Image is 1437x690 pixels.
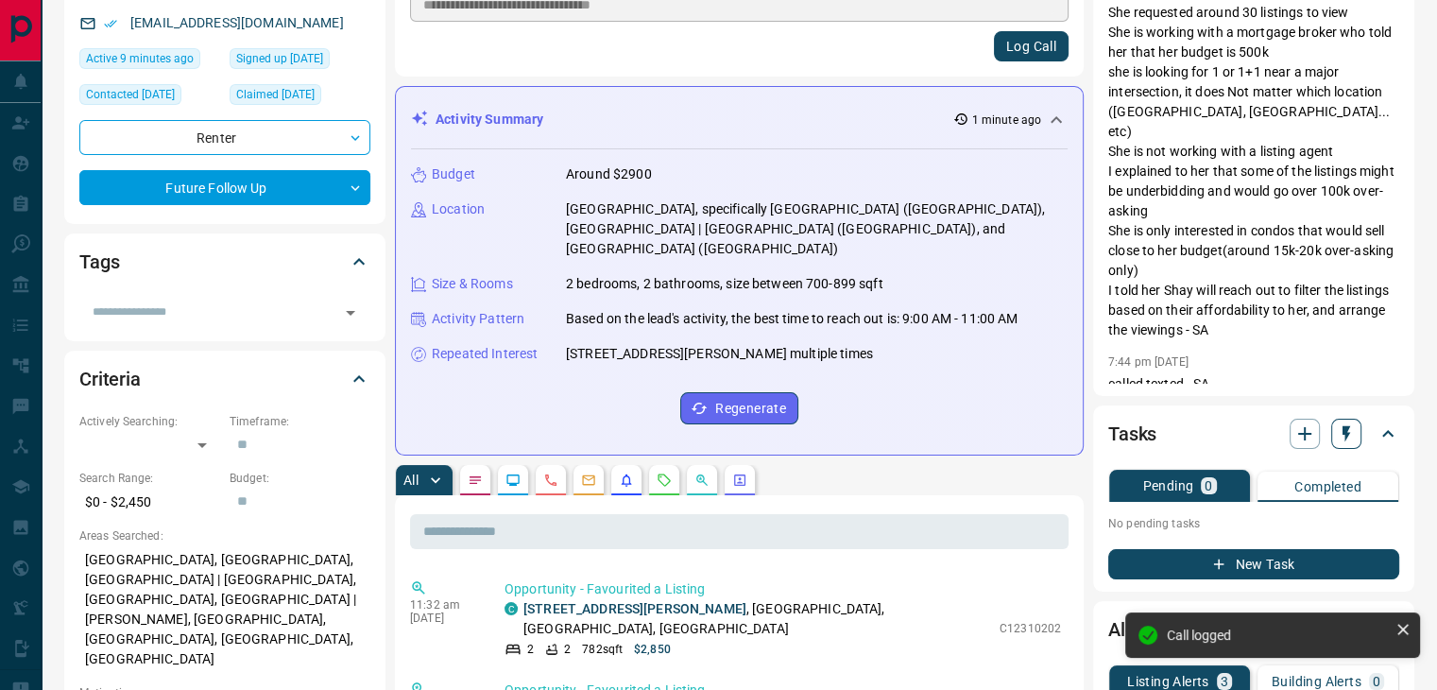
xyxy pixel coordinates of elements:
div: Future Follow Up [79,170,370,205]
p: $2,850 [634,641,671,658]
button: Regenerate [680,392,798,424]
p: Activity Summary [436,110,543,129]
p: Size & Rooms [432,274,513,294]
p: Around $2900 [566,164,652,184]
button: Open [337,300,364,326]
div: condos.ca [505,602,518,615]
p: 0 [1205,479,1212,492]
svg: Emails [581,473,596,488]
p: [DATE] [410,612,476,625]
a: [STREET_ADDRESS][PERSON_NAME] [523,601,746,616]
span: Contacted [DATE] [86,85,175,104]
div: Tasks [1108,411,1399,457]
p: 11:32 am [410,598,476,612]
h2: Tags [79,247,119,277]
p: Activity Pattern [432,309,524,329]
p: 2 [527,641,534,658]
p: called texted - SA [1108,374,1399,394]
p: All [403,474,419,487]
button: New Task [1108,549,1399,579]
h2: Tasks [1108,419,1156,449]
p: Repeated Interest [432,344,538,364]
div: Mon Jul 21 2025 [230,84,370,111]
p: No pending tasks [1108,509,1399,538]
p: She requested around 30 listings to view She is working with a mortgage broker who told her that ... [1108,3,1399,340]
div: Call logged [1167,628,1388,643]
div: Alerts [1108,607,1399,652]
p: Completed [1294,480,1361,493]
span: Claimed [DATE] [236,85,315,104]
p: Areas Searched: [79,527,370,544]
p: Listing Alerts [1127,675,1209,688]
p: 7:44 pm [DATE] [1108,355,1189,369]
p: [STREET_ADDRESS][PERSON_NAME] multiple times [566,344,873,364]
div: Tags [79,239,370,285]
h2: Criteria [79,364,141,394]
p: Opportunity - Favourited a Listing [505,579,1061,599]
div: Mon Aug 18 2025 [79,48,220,75]
svg: Opportunities [694,473,710,488]
p: 782 sqft [582,641,623,658]
p: 0 [1373,675,1380,688]
p: 2 [564,641,571,658]
svg: Notes [468,473,483,488]
svg: Listing Alerts [619,473,634,488]
p: C12310202 [1000,620,1061,637]
div: Renter [79,120,370,155]
div: Mon Sep 09 2019 [230,48,370,75]
p: 2 bedrooms, 2 bathrooms, size between 700-899 sqft [566,274,883,294]
svg: Requests [657,473,672,488]
p: 3 [1221,675,1228,688]
svg: Agent Actions [732,473,747,488]
p: Location [432,199,485,219]
p: Building Alerts [1272,675,1361,688]
div: Activity Summary1 minute ago [411,102,1068,137]
a: [EMAIL_ADDRESS][DOMAIN_NAME] [130,15,344,30]
p: Search Range: [79,470,220,487]
p: Timeframe: [230,413,370,430]
p: Pending [1142,479,1193,492]
p: Actively Searching: [79,413,220,430]
h2: Alerts [1108,614,1157,645]
span: Active 9 minutes ago [86,49,194,68]
svg: Calls [543,473,558,488]
div: Fri Jul 18 2025 [79,84,220,111]
div: Criteria [79,356,370,402]
svg: Lead Browsing Activity [505,473,521,488]
p: [GEOGRAPHIC_DATA], [GEOGRAPHIC_DATA], [GEOGRAPHIC_DATA] | [GEOGRAPHIC_DATA], [GEOGRAPHIC_DATA], [... [79,544,370,675]
p: 1 minute ago [972,112,1041,129]
p: Budget: [230,470,370,487]
p: Budget [432,164,475,184]
p: [GEOGRAPHIC_DATA], specifically [GEOGRAPHIC_DATA] ([GEOGRAPHIC_DATA]), [GEOGRAPHIC_DATA] | [GEOGR... [566,199,1068,259]
p: , [GEOGRAPHIC_DATA], [GEOGRAPHIC_DATA], [GEOGRAPHIC_DATA] [523,599,990,639]
svg: Email Verified [104,17,117,30]
p: $0 - $2,450 [79,487,220,518]
p: Based on the lead's activity, the best time to reach out is: 9:00 AM - 11:00 AM [566,309,1018,329]
span: Signed up [DATE] [236,49,323,68]
button: Log Call [994,31,1069,61]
